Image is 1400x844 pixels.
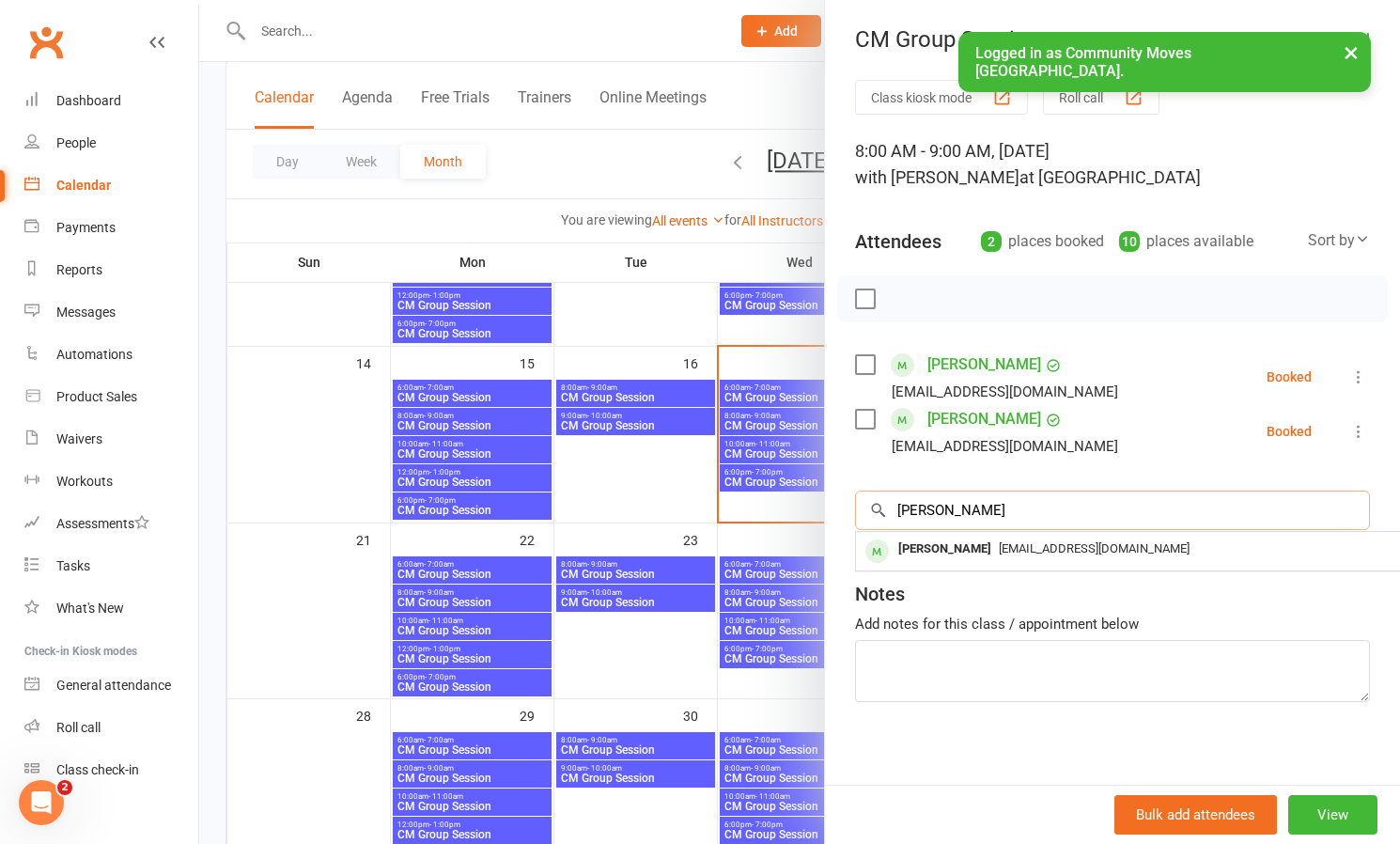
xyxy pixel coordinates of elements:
div: Automations [56,347,132,362]
div: 2 [981,231,1002,252]
a: Class kiosk mode [24,749,198,791]
div: Tasks [56,558,90,573]
a: Clubworx [23,19,70,66]
a: [PERSON_NAME] [927,404,1041,434]
div: General attendance [56,678,171,693]
a: Dashboard [24,80,198,122]
div: Attendees [855,228,941,255]
button: View [1288,795,1377,835]
a: Tasks [24,545,198,587]
div: 10 [1119,231,1140,252]
a: General attendance kiosk mode [24,664,198,707]
div: Notes [855,581,905,607]
a: Product Sales [24,376,198,418]
a: Assessments [24,503,198,545]
div: CM Group Session [825,26,1400,53]
a: Calendar [24,164,198,207]
div: Booked [1267,425,1312,438]
div: [PERSON_NAME] [891,536,999,563]
a: Payments [24,207,198,249]
div: [EMAIL_ADDRESS][DOMAIN_NAME] [892,434,1118,459]
div: Product Sales [56,389,137,404]
span: at [GEOGRAPHIC_DATA] [1019,167,1201,187]
div: Add notes for this class / appointment below [855,613,1370,635]
div: What's New [56,601,124,616]
input: Search to add attendees [855,491,1370,530]
div: Reports [56,262,102,277]
div: Assessments [56,516,149,531]
div: member [865,539,889,563]
a: [PERSON_NAME] [927,350,1041,380]
div: places booked [981,228,1104,255]
div: 8:00 AM - 9:00 AM, [DATE] [855,138,1370,191]
button: × [1334,32,1368,72]
iframe: Intercom live chat [19,780,64,825]
div: Messages [56,305,116,320]
span: with [PERSON_NAME] [855,167,1019,187]
div: places available [1119,228,1253,255]
a: People [24,122,198,164]
a: Roll call [24,707,198,749]
button: Bulk add attendees [1114,795,1277,835]
div: Waivers [56,431,102,446]
div: People [56,135,96,150]
span: 2 [57,780,72,795]
span: [EMAIL_ADDRESS][DOMAIN_NAME] [999,541,1190,555]
a: Waivers [24,418,198,461]
div: Sort by [1308,228,1370,253]
a: Workouts [24,461,198,503]
a: Reports [24,249,198,291]
div: Calendar [56,178,111,193]
div: Class check-in [56,762,139,777]
div: Payments [56,220,116,235]
div: Workouts [56,474,113,489]
a: What's New [24,587,198,630]
a: Messages [24,291,198,334]
a: Automations [24,334,198,376]
span: Logged in as Community Moves [GEOGRAPHIC_DATA]. [975,44,1191,80]
div: Roll call [56,720,101,735]
div: [EMAIL_ADDRESS][DOMAIN_NAME] [892,380,1118,404]
div: Dashboard [56,93,121,108]
div: Booked [1267,370,1312,383]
